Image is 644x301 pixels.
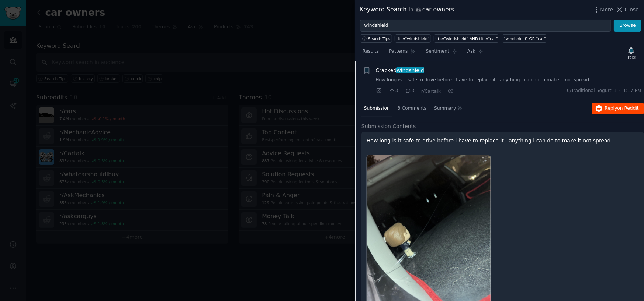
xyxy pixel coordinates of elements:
[623,88,641,94] span: 1:17 PM
[368,36,391,41] span: Search Tips
[467,48,475,55] span: Ask
[614,20,641,32] button: Browse
[624,45,639,61] button: Track
[616,6,639,14] button: Close
[398,105,426,112] span: 3 Comments
[376,67,424,74] a: Crackedwindshield
[502,34,547,43] a: "windshield" OR "car"
[434,105,456,112] span: Summary
[409,7,413,13] span: in
[600,6,613,14] span: More
[360,5,454,14] div: Keyword Search car owners
[385,87,386,95] span: ·
[360,34,392,43] button: Search Tips
[376,67,424,74] span: Cracked
[401,87,402,95] span: ·
[626,54,636,60] div: Track
[376,77,642,84] a: How long is it safe to drive before i have to replace it.. anything i can do to make it not spread
[396,67,425,73] span: windshield
[364,105,390,112] span: Submission
[567,88,616,94] span: u/Traditional_Yogurt_1
[434,34,500,43] a: title:"windshield" AND title:"car"
[619,88,621,94] span: ·
[423,46,460,61] a: Sentiment
[435,36,498,41] div: title:"windshield" AND title:"car"
[443,87,445,95] span: ·
[361,123,416,130] span: Submission Contents
[360,46,381,61] a: Results
[389,88,398,94] span: 3
[405,88,414,94] span: 3
[593,6,613,14] button: More
[625,6,639,14] span: Close
[617,106,639,111] span: on Reddit
[605,105,639,112] span: Reply
[395,34,431,43] a: title:"windshield"
[363,48,379,55] span: Results
[465,46,486,61] a: Ask
[360,20,611,32] input: Try a keyword related to your business
[426,48,449,55] span: Sentiment
[389,48,408,55] span: Patterns
[504,36,546,41] div: "windshield" OR "car"
[367,137,639,145] p: How long is it safe to drive before i have to replace it.. anything i can do to make it not spread
[421,89,441,94] span: r/Cartalk
[397,36,430,41] div: title:"windshield"
[387,46,418,61] a: Patterns
[592,103,644,114] button: Replyon Reddit
[417,87,419,95] span: ·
